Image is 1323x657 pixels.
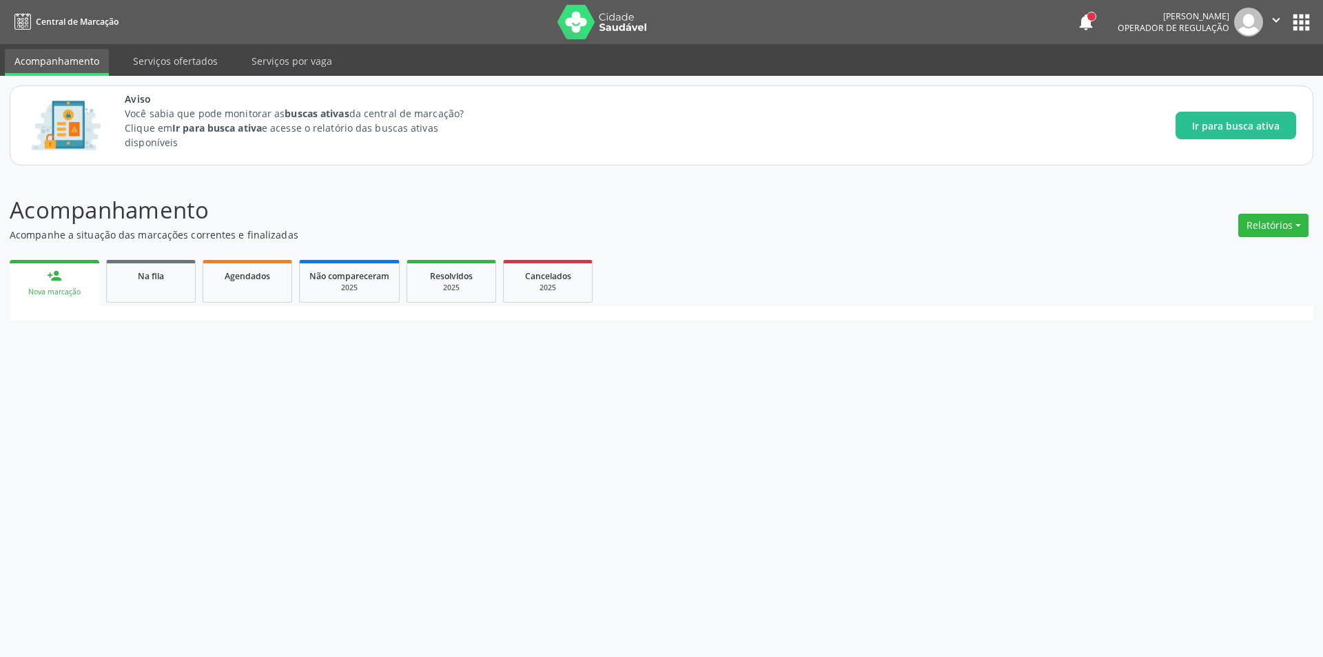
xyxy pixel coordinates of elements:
[285,107,349,120] strong: buscas ativas
[123,49,227,73] a: Serviços ofertados
[1238,214,1309,237] button: Relatórios
[242,49,342,73] a: Serviços por vaga
[36,16,119,28] span: Central de Marcação
[513,283,582,293] div: 2025
[1269,12,1284,28] i: 
[10,193,922,228] p: Acompanhamento
[19,287,90,297] div: Nova marcação
[1118,22,1229,34] span: Operador de regulação
[172,121,262,134] strong: Ir para busca ativa
[27,94,105,156] img: Imagem de CalloutCard
[125,92,489,106] span: Aviso
[47,268,62,283] div: person_add
[1263,8,1289,37] button: 
[1076,12,1096,32] button: notifications
[10,228,922,242] p: Acompanhe a situação das marcações correntes e finalizadas
[525,270,571,282] span: Cancelados
[430,270,473,282] span: Resolvidos
[417,283,486,293] div: 2025
[5,49,109,76] a: Acompanhamento
[1289,10,1313,34] button: apps
[1192,119,1280,133] span: Ir para busca ativa
[309,283,389,293] div: 2025
[1118,10,1229,22] div: [PERSON_NAME]
[10,10,119,33] a: Central de Marcação
[225,270,270,282] span: Agendados
[125,106,489,150] p: Você sabia que pode monitorar as da central de marcação? Clique em e acesse o relatório das busca...
[1234,8,1263,37] img: img
[309,270,389,282] span: Não compareceram
[1176,112,1296,139] button: Ir para busca ativa
[138,270,164,282] span: Na fila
